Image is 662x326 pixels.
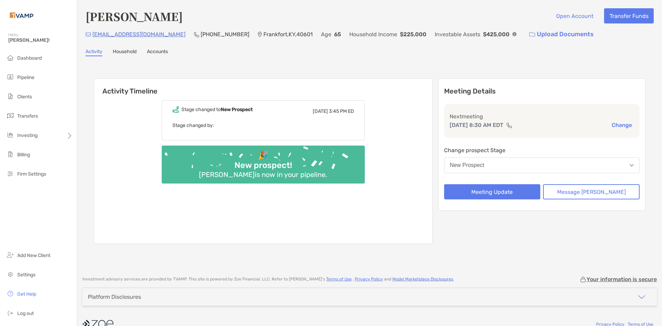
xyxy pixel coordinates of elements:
[258,32,262,37] img: Location Icon
[6,92,14,100] img: clients icon
[321,30,331,39] p: Age
[17,113,38,119] span: Transfers
[172,121,354,130] p: Stage changed by:
[88,294,141,300] div: Platform Disclosures
[6,309,14,317] img: logout icon
[17,55,42,61] span: Dashboard
[512,32,516,36] img: Info Icon
[638,293,646,301] img: icon arrow
[529,32,535,37] img: button icon
[604,8,654,23] button: Transfer Funds
[201,30,249,39] p: [PHONE_NUMBER]
[506,122,512,128] img: communication type
[6,131,14,139] img: investing icon
[400,30,427,39] p: $225,000
[6,289,14,298] img: get-help icon
[6,150,14,158] img: billing icon
[86,49,102,56] a: Activity
[17,253,50,258] span: Add New Client
[172,106,179,113] img: Event icon
[355,277,383,281] a: Privacy Policy
[444,184,541,199] button: Meeting Update
[232,160,295,170] div: New prospect!
[586,276,657,283] p: Your information is secure
[82,277,454,282] p: Investment advisory services are provided by TVAMP . This site is powered by Zoe Financial, LLC. ...
[8,37,73,43] span: [PERSON_NAME]!
[450,162,484,168] div: New Prospect
[444,87,640,96] p: Meeting Details
[543,184,640,199] button: Message [PERSON_NAME]
[181,107,253,112] div: Stage changed to
[196,170,330,179] div: [PERSON_NAME] is now in your pipeline.
[450,112,634,121] p: Next meeting
[6,73,14,81] img: pipeline icon
[17,132,38,138] span: Investing
[326,277,352,281] a: Terms of Use
[86,8,183,24] h4: [PERSON_NAME]
[221,107,253,112] b: New Prospect
[17,310,34,316] span: Log out
[194,32,199,37] img: Phone Icon
[17,75,34,80] span: Pipeline
[450,121,503,129] p: [DATE] 8:30 AM EDT
[610,121,634,129] button: Change
[6,169,14,178] img: firm-settings icon
[349,30,397,39] p: Household Income
[113,49,137,56] a: Household
[94,79,432,95] h6: Activity Timeline
[17,171,46,177] span: Firm Settings
[17,94,32,100] span: Clients
[329,108,354,114] span: 3:45 PM ED
[525,27,598,42] a: Upload Documents
[255,150,271,160] div: 🎉
[17,291,36,297] span: Get Help
[147,49,168,56] a: Accounts
[162,146,365,178] img: Confetti
[6,53,14,62] img: dashboard icon
[92,30,185,39] p: [EMAIL_ADDRESS][DOMAIN_NAME]
[6,270,14,278] img: settings icon
[86,32,91,37] img: Email Icon
[435,30,480,39] p: Investable Assets
[392,277,453,281] a: Model Marketplace Disclosures
[444,146,640,155] p: Change prospect Stage
[17,152,30,158] span: Billing
[8,3,35,28] img: Zoe Logo
[6,251,14,259] img: add_new_client icon
[263,30,313,39] p: Frankfort , KY , 40601
[630,164,634,167] img: Open dropdown arrow
[313,108,328,114] span: [DATE]
[483,30,510,39] p: $425,000
[6,111,14,120] img: transfers icon
[17,272,36,278] span: Settings
[444,157,640,173] button: New Prospect
[334,30,341,39] p: 65
[551,8,599,23] button: Open Account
